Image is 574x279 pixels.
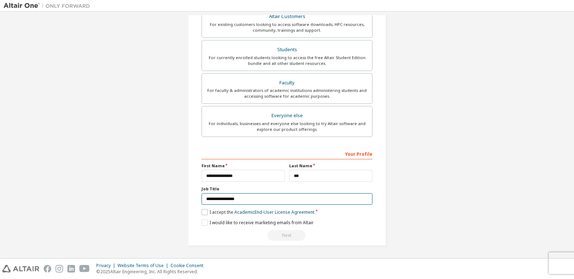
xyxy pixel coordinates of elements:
[79,265,90,273] img: youtube.svg
[96,269,208,275] p: © 2025 Altair Engineering, Inc. All Rights Reserved.
[202,148,372,159] div: Your Profile
[4,2,94,9] img: Altair One
[67,265,75,273] img: linkedin.svg
[56,265,63,273] img: instagram.svg
[234,209,314,215] a: Academic End-User License Agreement
[206,12,368,22] div: Altair Customers
[206,88,368,99] div: For faculty & administrators of academic institutions administering students and accessing softwa...
[202,186,372,192] label: Job Title
[118,263,171,269] div: Website Terms of Use
[206,78,368,88] div: Faculty
[2,265,39,273] img: altair_logo.svg
[202,220,314,226] label: I would like to receive marketing emails from Altair
[44,265,51,273] img: facebook.svg
[206,55,368,66] div: For currently enrolled students looking to access the free Altair Student Edition bundle and all ...
[96,263,118,269] div: Privacy
[206,22,368,33] div: For existing customers looking to access software downloads, HPC resources, community, trainings ...
[206,45,368,55] div: Students
[202,163,285,169] label: First Name
[202,209,314,215] label: I accept the
[289,163,372,169] label: Last Name
[206,121,368,132] div: For individuals, businesses and everyone else looking to try Altair software and explore our prod...
[206,111,368,121] div: Everyone else
[202,230,372,241] div: Read and acccept EULA to continue
[171,263,208,269] div: Cookie Consent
